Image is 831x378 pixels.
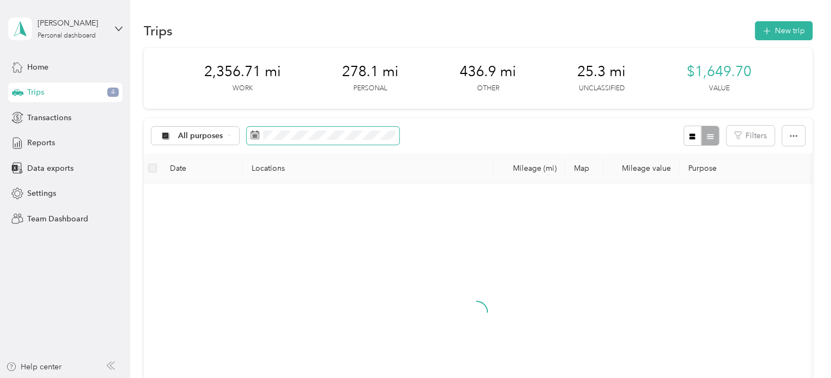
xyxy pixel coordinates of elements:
[204,63,281,80] span: 2,356.71 mi
[161,153,243,183] th: Date
[27,163,74,174] span: Data exports
[243,153,493,183] th: Locations
[144,25,173,36] h1: Trips
[577,63,626,80] span: 25.3 mi
[38,33,96,39] div: Personal dashboard
[27,86,44,98] span: Trips
[6,361,62,373] button: Help center
[460,63,516,80] span: 436.9 mi
[353,84,387,94] p: Personal
[27,213,88,225] span: Team Dashboard
[233,84,253,94] p: Work
[477,84,499,94] p: Other
[342,63,399,80] span: 278.1 mi
[178,132,223,140] span: All purposes
[565,153,603,183] th: Map
[107,88,119,97] span: 4
[27,137,55,148] span: Reports
[726,126,774,146] button: Filters
[755,21,812,40] button: New trip
[603,153,680,183] th: Mileage value
[27,188,56,199] span: Settings
[493,153,565,183] th: Mileage (mi)
[709,84,730,94] p: Value
[27,61,48,73] span: Home
[38,17,106,29] div: [PERSON_NAME]
[27,112,71,123] span: Transactions
[687,63,751,80] span: $1,649.70
[579,84,625,94] p: Unclassified
[770,317,831,378] iframe: Everlance-gr Chat Button Frame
